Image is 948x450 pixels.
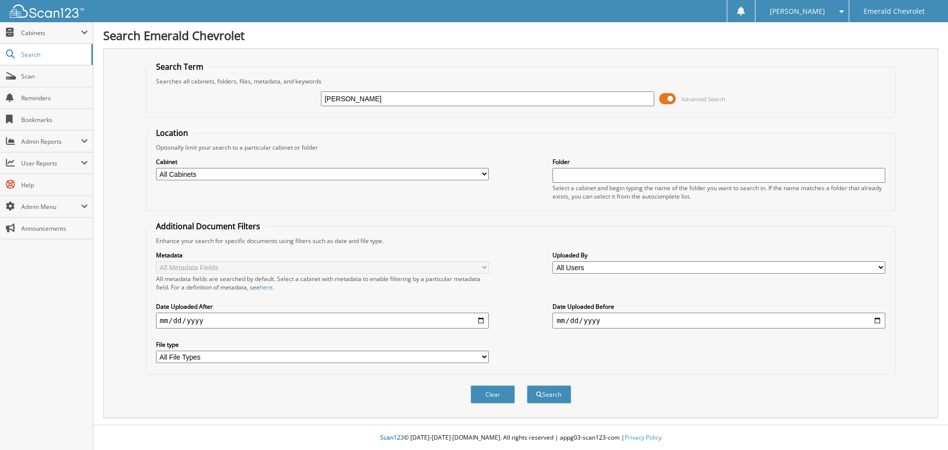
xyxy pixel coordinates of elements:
[21,116,88,124] span: Bookmarks
[21,159,81,167] span: User Reports
[156,275,489,291] div: All metadata fields are searched by default. Select a cabinet with metadata to enable filtering b...
[553,313,885,328] input: end
[899,403,948,450] iframe: Chat Widget
[151,61,208,72] legend: Search Term
[21,29,81,37] span: Cabinets
[625,433,662,442] a: Privacy Policy
[553,302,885,311] label: Date Uploaded Before
[156,302,489,311] label: Date Uploaded After
[21,72,88,81] span: Scan
[553,184,885,201] div: Select a cabinet and begin typing the name of the folder you want to search in. If the name match...
[527,385,571,404] button: Search
[151,237,891,245] div: Enhance your search for specific documents using filters such as date and file type.
[151,77,891,85] div: Searches all cabinets, folders, files, metadata, and keywords
[553,251,885,259] label: Uploaded By
[156,251,489,259] label: Metadata
[156,158,489,166] label: Cabinet
[553,158,885,166] label: Folder
[21,137,81,146] span: Admin Reports
[21,50,86,59] span: Search
[10,4,84,18] img: scan123-logo-white.svg
[21,94,88,102] span: Reminders
[93,426,948,450] div: © [DATE]-[DATE] [DOMAIN_NAME]. All rights reserved | appg03-scan123-com |
[681,95,725,103] span: Advanced Search
[21,181,88,189] span: Help
[151,221,265,232] legend: Additional Document Filters
[151,143,891,152] div: Optionally limit your search to a particular cabinet or folder
[471,385,515,404] button: Clear
[103,27,938,43] h1: Search Emerald Chevrolet
[156,313,489,328] input: start
[260,283,273,291] a: here
[770,8,825,14] span: [PERSON_NAME]
[21,203,81,211] span: Admin Menu
[21,224,88,233] span: Announcements
[380,433,404,442] span: Scan123
[156,340,489,349] label: File type
[864,8,925,14] span: Emerald Chevrolet
[151,127,193,138] legend: Location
